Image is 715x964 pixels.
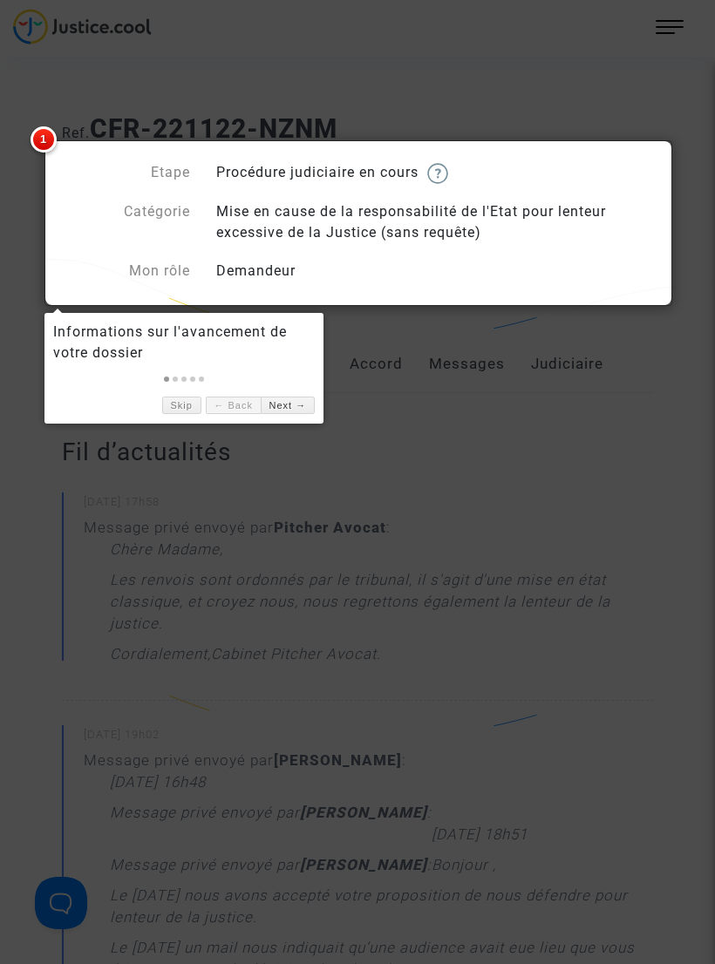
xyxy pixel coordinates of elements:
[49,201,203,243] div: Catégorie
[49,162,203,184] div: Etape
[427,163,448,184] img: help.svg
[49,261,203,282] div: Mon rôle
[203,261,666,282] div: Demandeur
[53,322,315,363] div: Informations sur l'avancement de votre dossier
[31,126,57,153] span: 1
[206,397,261,415] a: ← Back
[203,162,666,184] div: Procédure judiciaire en cours
[261,397,315,415] a: Next →
[203,201,666,243] div: Mise en cause de la responsabilité de l'Etat pour lenteur excessive de la Justice (sans requête)
[162,397,201,415] a: Skip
